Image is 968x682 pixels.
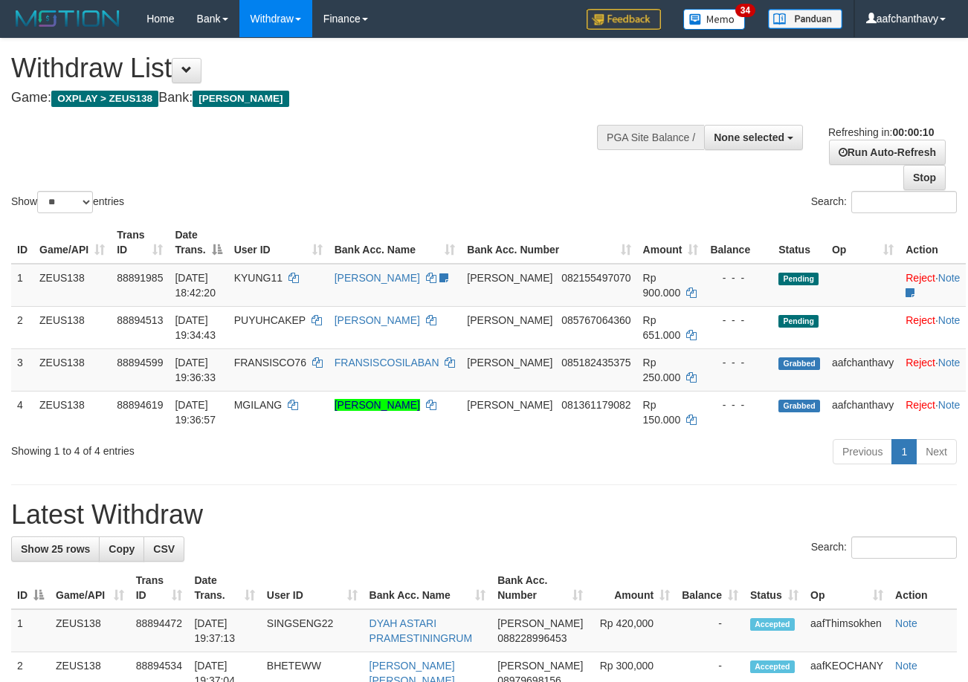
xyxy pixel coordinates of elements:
[130,609,189,652] td: 88894472
[778,273,819,285] span: Pending
[710,313,767,328] div: - - -
[561,399,630,411] span: Copy 081361179082 to clipboard
[335,399,420,411] a: [PERSON_NAME]
[637,221,705,264] th: Amount: activate to sort column ascending
[130,567,189,609] th: Trans ID: activate to sort column ascending
[21,543,90,555] span: Show 25 rows
[643,272,681,299] span: Rp 900.000
[804,609,889,652] td: aafThimsokhen
[895,660,917,672] a: Note
[261,567,364,609] th: User ID: activate to sort column ascending
[50,567,130,609] th: Game/API: activate to sort column ascending
[234,399,283,411] span: MGILANG
[828,126,934,138] span: Refreshing in:
[99,536,144,562] a: Copy
[750,660,795,673] span: Accepted
[11,609,50,652] td: 1
[335,314,420,326] a: [PERSON_NAME]
[50,609,130,652] td: ZEUS138
[906,357,935,368] a: Reject
[900,306,966,348] td: ·
[234,314,306,326] span: PUYUHCAKEP
[11,53,630,83] h1: Withdraw List
[117,314,163,326] span: 88894513
[778,400,820,412] span: Grabbed
[561,357,630,368] span: Copy 085182435375 to clipboard
[234,357,306,368] span: FRANSISCO76
[768,9,842,29] img: panduan.png
[704,125,803,150] button: None selected
[778,357,820,370] span: Grabbed
[11,567,50,609] th: ID: activate to sort column descending
[228,221,329,264] th: User ID: activate to sort column ascending
[710,397,767,412] div: - - -
[750,618,795,631] span: Accepted
[261,609,364,652] td: SINGSENG22
[175,314,216,341] span: [DATE] 19:34:43
[772,221,826,264] th: Status
[117,399,163,411] span: 88894619
[329,221,462,264] th: Bank Acc. Name: activate to sort column ascending
[906,272,935,284] a: Reject
[938,357,961,368] a: Note
[744,567,804,609] th: Status: activate to sort column ascending
[193,91,288,107] span: [PERSON_NAME]
[900,264,966,307] td: ·
[778,315,819,328] span: Pending
[561,314,630,326] span: Copy 085767064360 to clipboard
[11,391,33,433] td: 4
[895,617,917,629] a: Note
[561,272,630,284] span: Copy 082155497070 to clipboard
[829,140,946,165] a: Run Auto-Refresh
[33,264,111,307] td: ZEUS138
[683,9,746,30] img: Button%20Memo.svg
[589,567,676,609] th: Amount: activate to sort column ascending
[710,270,767,285] div: - - -
[643,357,681,383] span: Rp 250.000
[188,609,260,652] td: [DATE] 19:37:13
[335,272,420,284] a: [PERSON_NAME]
[461,221,636,264] th: Bank Acc. Number: activate to sort column ascending
[33,348,111,391] td: ZEUS138
[497,660,583,672] span: [PERSON_NAME]
[11,221,33,264] th: ID
[111,221,169,264] th: Trans ID: activate to sort column ascending
[710,355,767,370] div: - - -
[676,609,744,652] td: -
[900,221,966,264] th: Action
[826,221,900,264] th: Op: activate to sort column ascending
[826,391,900,433] td: aafchanthavy
[11,500,957,530] h1: Latest Withdraw
[587,9,661,30] img: Feedback.jpg
[109,543,135,555] span: Copy
[11,438,393,458] div: Showing 1 to 4 of 4 entries
[11,348,33,391] td: 3
[906,399,935,411] a: Reject
[37,191,93,213] select: Showentries
[643,399,681,426] span: Rp 150.000
[467,357,552,368] span: [PERSON_NAME]
[826,348,900,391] td: aafchanthavy
[153,543,175,555] span: CSV
[643,314,681,341] span: Rp 651.000
[175,399,216,426] span: [DATE] 19:36:57
[335,357,439,368] a: FRANSISCOSILABAN
[938,272,961,284] a: Note
[143,536,184,562] a: CSV
[33,391,111,433] td: ZEUS138
[906,314,935,326] a: Reject
[889,567,957,609] th: Action
[491,567,589,609] th: Bank Acc. Number: activate to sort column ascending
[811,191,957,213] label: Search:
[117,357,163,368] span: 88894599
[467,314,552,326] span: [PERSON_NAME]
[234,272,283,284] span: KYUNG11
[903,165,946,190] a: Stop
[589,609,676,652] td: Rp 420,000
[467,272,552,284] span: [PERSON_NAME]
[188,567,260,609] th: Date Trans.: activate to sort column ascending
[467,399,552,411] span: [PERSON_NAME]
[497,617,583,629] span: [PERSON_NAME]
[892,126,934,138] strong: 00:00:10
[117,272,163,284] span: 88891985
